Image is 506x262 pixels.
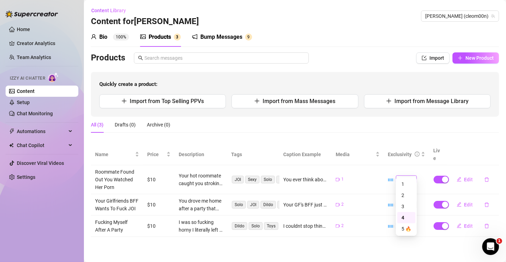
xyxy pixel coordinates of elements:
div: 1 [401,180,411,188]
span: 2 [341,223,344,229]
span: thunderbolt [9,129,15,134]
span: Import from Top Selling PPVs [130,98,204,104]
div: I was so fucking horny I literally left a party early just to go home and cum. The second I shut ... [179,218,223,234]
span: 1 [341,176,344,183]
span: New Product [465,55,494,61]
img: logo-BBDzfeDw.svg [6,10,58,17]
span: Dildo [261,201,276,209]
span: plus [386,98,392,104]
a: Content [17,88,35,94]
span: plus [121,98,127,104]
div: Exclusivity [388,151,412,158]
div: 4 [397,212,415,223]
span: delete [484,224,489,228]
div: Your hot roommate caught you stroking your cock to her porn the other day & finally confronts you... [179,172,223,187]
span: Automations [17,126,66,137]
span: Sexy [245,176,259,183]
img: AI Chatter [48,72,59,82]
th: Media [332,144,384,165]
span: 4 [399,176,414,183]
span: import [422,56,427,60]
sup: 100% [113,34,129,41]
th: Caption Example [279,144,332,165]
span: team [491,14,495,18]
a: Setup [17,100,30,105]
span: picture [140,34,146,39]
span: Import [429,55,444,61]
a: Chat Monitoring [17,111,53,116]
th: Tags [227,144,279,165]
span: JOI [232,176,244,183]
div: 5 🔥 [401,225,411,233]
a: Team Analytics [17,54,51,60]
span: delete [484,202,489,207]
button: delete [479,220,495,232]
span: user [91,34,97,39]
td: Roommate Found Out You Watched Her Porn [91,165,143,194]
button: Import [416,52,450,64]
span: edit [457,177,462,182]
span: 1 [497,238,502,244]
span: notification [192,34,198,39]
span: Solo [249,222,263,230]
div: 3 [401,203,411,210]
span: Content Library [91,8,126,13]
th: Description [175,144,227,165]
button: Edit [451,199,479,210]
span: Chat Copilot [17,140,66,151]
span: Price [148,151,165,158]
a: Creator Analytics [17,38,73,49]
button: delete [479,199,495,210]
span: video-camera [336,203,340,207]
strong: Quickly create a product: [99,81,157,87]
iframe: Intercom live chat [482,238,499,255]
div: 4 [401,214,411,221]
button: New Product [452,52,499,64]
span: search [138,56,143,60]
h3: Products [91,52,125,64]
span: delete [484,177,489,182]
span: Edit [464,177,473,182]
th: Live [429,144,447,165]
div: 2 [397,190,415,201]
a: Settings [17,174,35,180]
div: Your GF's BFF just started playing with her pussy infront of you! 😱 [284,201,328,209]
span: Edit [464,223,473,229]
div: 2 [401,191,411,199]
th: Name [91,144,143,165]
span: plus [254,98,260,104]
td: $10 [143,194,175,216]
div: 3 [397,201,415,212]
div: You ever think about what would happen if I actually found out youve been watching my porn? 🤭 The... [284,176,328,183]
span: 9 [248,35,250,39]
a: Home [17,27,30,32]
div: 1 [397,179,415,190]
span: edit [457,202,462,207]
div: I couldnt stop thinking about my toy all night 😖💗 [284,222,328,230]
th: Price [143,144,175,165]
span: Name [95,151,134,158]
span: 3 [176,35,179,39]
span: Izzy AI Chatter [10,75,45,82]
div: Products [149,33,171,41]
span: plus [458,56,463,60]
input: Search messages [144,54,305,62]
button: Content Library [91,5,131,16]
span: Toys [264,222,278,230]
span: info-circle [415,152,420,157]
sup: 3 [174,34,181,41]
span: Edit [464,202,473,208]
span: Creamy Pussy [277,201,310,209]
h3: Content for [PERSON_NAME] [91,16,199,27]
td: Your Girlfriends BFF Wants To Fuck JOI [91,194,143,216]
div: Archive (0) [147,121,170,129]
sup: 9 [245,34,252,41]
div: You drove me home after a party that we were both at and after walking me inside I start asking q... [179,197,223,212]
button: Import from Top Selling PPVs [99,94,226,108]
a: Discover Viral Videos [17,160,64,166]
span: Import from Message Library [394,98,469,104]
span: Import from Mass Messages [263,98,335,104]
td: $10 [143,165,175,194]
td: $10 [143,216,175,237]
div: 5 🔥 [397,223,415,234]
